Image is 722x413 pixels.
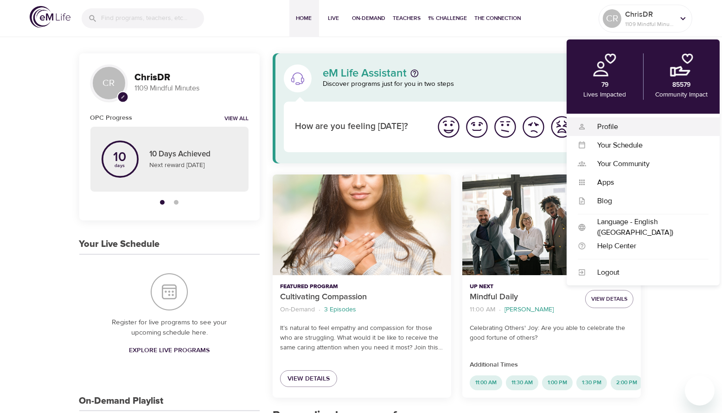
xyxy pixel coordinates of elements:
p: 79 [601,80,608,90]
div: Logout [586,267,709,278]
p: 10 [114,151,127,164]
p: 1109 Mindful Minutes [625,20,674,28]
p: [PERSON_NAME] [505,305,554,315]
span: The Connection [475,13,521,23]
p: Discover programs just for you in two steps [323,79,630,90]
p: Featured Program [280,283,444,291]
h3: ChrisDR [135,72,249,83]
img: community.png [670,53,693,77]
p: Additional Times [470,360,633,370]
span: On-Demand [352,13,386,23]
p: Register for live programs to see your upcoming schedule here. [98,317,241,338]
p: 11:00 AM [470,305,495,315]
p: How are you feeling [DATE]? [295,120,423,134]
nav: breadcrumb [470,303,578,316]
p: Community Impact [655,90,708,100]
span: 11:30 AM [506,379,538,387]
div: 11:30 AM [506,375,538,390]
span: 2:00 PM [611,379,643,387]
p: On-Demand [280,305,315,315]
img: Your Live Schedule [151,273,188,310]
img: eM Life Assistant [290,71,305,86]
div: Your Community [586,159,709,169]
p: Lives Impacted [583,90,626,100]
div: 11:00 AM [470,375,502,390]
p: 85579 [672,80,690,90]
div: CR [90,65,128,102]
a: View all notifications [224,115,249,123]
span: 1% Challenge [428,13,467,23]
button: I'm feeling worst [548,113,576,141]
img: logo [30,6,70,28]
p: Celebrating Others' Joy: Are you able to celebrate the good fortune of others? [470,323,633,343]
div: 2:00 PM [611,375,643,390]
img: personal.png [593,53,616,77]
span: Home [293,13,315,23]
a: View Details [280,370,337,387]
div: Language - English ([GEOGRAPHIC_DATA]) [586,217,709,238]
p: Cultivating Compassion [280,291,444,303]
span: View Details [288,373,330,385]
img: good [464,114,490,140]
div: Help Center [586,241,709,252]
div: Profile [586,122,709,132]
p: It’s natural to feel empathy and compassion for those who are struggling. What would it be like t... [280,323,444,353]
span: 1:30 PM [576,379,607,387]
h3: Your Live Schedule [79,239,160,250]
img: worst [549,114,575,140]
span: View Details [591,294,627,304]
span: Teachers [393,13,421,23]
p: Up Next [470,283,578,291]
div: Your Schedule [586,140,709,151]
li: · [499,303,501,316]
img: bad [521,114,546,140]
p: 10 Days Achieved [150,148,237,161]
img: ok [492,114,518,140]
p: days [114,164,127,168]
input: Find programs, teachers, etc... [101,8,204,28]
div: CR [603,9,621,28]
p: eM Life Assistant [323,68,407,79]
h3: On-Demand Playlist [79,396,164,407]
div: Apps [586,177,709,188]
button: Mindful Daily [462,174,641,275]
p: Mindful Daily [470,291,578,303]
button: I'm feeling good [463,113,491,141]
li: · [319,303,320,316]
span: Explore Live Programs [129,345,210,356]
span: Live [323,13,345,23]
button: I'm feeling ok [491,113,519,141]
p: ChrisDR [625,9,674,20]
button: I'm feeling bad [519,113,548,141]
button: I'm feeling great [434,113,463,141]
div: 1:30 PM [576,375,607,390]
button: View Details [585,290,633,308]
p: 3 Episodes [324,305,356,315]
span: 1:00 PM [542,379,573,387]
p: 1109 Mindful Minutes [135,83,249,94]
p: Next reward [DATE] [150,161,237,170]
nav: breadcrumb [280,303,444,316]
h6: OPC Progress [90,113,133,123]
button: Cultivating Compassion [273,174,451,275]
span: 11:00 AM [470,379,502,387]
a: Explore Live Programs [125,342,213,359]
img: great [436,114,461,140]
div: Blog [586,196,709,206]
iframe: Button to launch messaging window [685,376,715,406]
div: 1:00 PM [542,375,573,390]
